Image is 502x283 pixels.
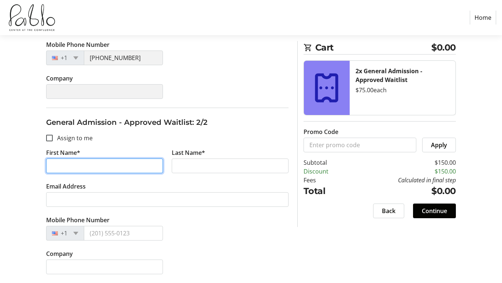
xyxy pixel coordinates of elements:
strong: 2x General Admission - Approved Waitlist [356,67,422,84]
label: Mobile Phone Number [46,216,109,224]
label: Promo Code [304,127,338,136]
span: Cart [315,41,432,54]
label: Mobile Phone Number [46,40,109,49]
a: Home [470,11,496,25]
label: First Name* [46,148,80,157]
td: Total [304,185,349,198]
td: Discount [304,167,349,176]
label: Company [46,74,73,83]
label: Last Name* [172,148,205,157]
td: $150.00 [349,158,456,167]
td: $0.00 [349,185,456,198]
input: (201) 555-0123 [84,51,163,65]
td: Fees [304,176,349,185]
span: $0.00 [431,41,456,54]
img: Pablo Center's Logo [6,3,58,32]
span: Continue [422,206,447,215]
label: Company [46,249,73,258]
td: Calculated in final step [349,176,456,185]
span: Back [382,206,395,215]
input: Enter promo code [304,138,416,152]
label: Assign to me [53,134,93,142]
td: Subtotal [304,158,349,167]
input: (201) 555-0123 [84,226,163,241]
label: Email Address [46,182,86,191]
h3: General Admission - Approved Waitlist: 2/2 [46,117,289,128]
span: Apply [431,141,447,149]
div: $75.00 each [356,86,450,94]
button: Back [373,204,404,218]
button: Apply [422,138,456,152]
button: Continue [413,204,456,218]
td: $150.00 [349,167,456,176]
